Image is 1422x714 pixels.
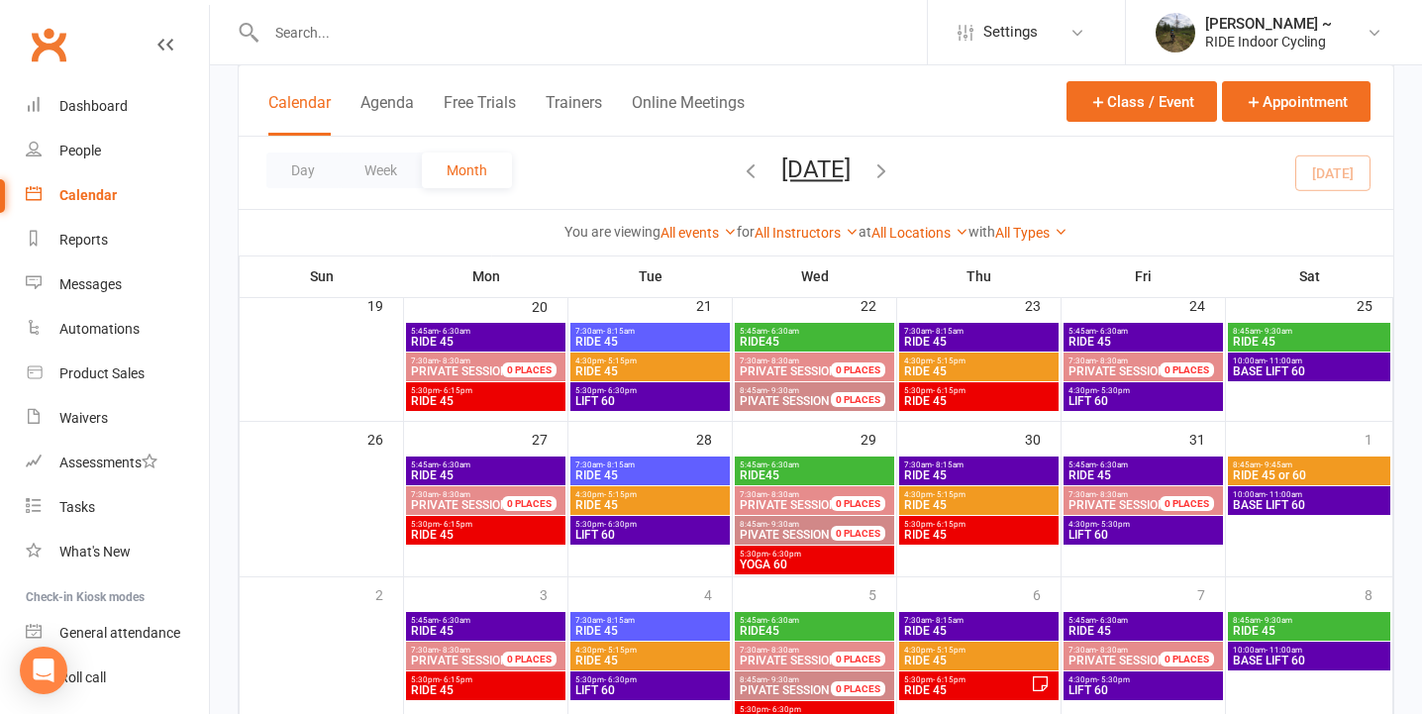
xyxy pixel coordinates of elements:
[1232,616,1386,625] span: 8:45am
[868,577,896,610] div: 5
[995,225,1067,241] a: All Types
[932,327,964,336] span: - 8:15am
[574,490,726,499] span: 4:30pm
[1096,460,1128,469] span: - 6:30am
[59,98,128,114] div: Dashboard
[1066,81,1217,122] button: Class / Event
[933,490,965,499] span: - 5:15pm
[903,386,1055,395] span: 5:30pm
[26,129,209,173] a: People
[404,255,568,297] th: Mon
[59,187,117,203] div: Calendar
[1096,327,1128,336] span: - 6:30am
[1261,616,1292,625] span: - 9:30am
[1096,490,1128,499] span: - 8:30am
[903,490,1055,499] span: 4:30pm
[1365,422,1392,455] div: 1
[574,460,726,469] span: 7:30am
[696,422,732,455] div: 28
[933,675,965,684] span: - 6:15pm
[983,10,1038,54] span: Settings
[1033,577,1061,610] div: 6
[340,153,422,188] button: Week
[444,93,516,136] button: Free Trials
[831,681,885,696] div: 0 PLACES
[564,224,660,240] strong: You are viewing
[1067,529,1219,541] span: LIFT 60
[532,289,567,322] div: 20
[1232,499,1386,511] span: BASE LIFT 60
[739,336,890,348] span: RIDE45
[574,655,726,666] span: RIDE 45
[574,365,726,377] span: RIDE 45
[502,362,557,377] div: 0 PLACES
[755,225,859,241] a: All Instructors
[1067,675,1219,684] span: 4:30pm
[1067,327,1219,336] span: 5:45am
[26,307,209,352] a: Automations
[1096,616,1128,625] span: - 6:30am
[59,143,101,158] div: People
[410,460,561,469] span: 5:45am
[739,490,855,499] span: 7:30am
[440,520,472,529] span: - 6:15pm
[26,485,209,530] a: Tasks
[422,153,512,188] button: Month
[1357,288,1392,321] div: 25
[831,362,885,377] div: 0 PLACES
[740,364,838,378] span: PRIVATE SESSION
[410,336,561,348] span: RIDE 45
[831,392,885,407] div: 0 PLACES
[26,218,209,262] a: Reports
[574,625,726,637] span: RIDE 45
[831,652,885,666] div: 0 PLACES
[704,577,732,610] div: 4
[739,616,890,625] span: 5:45am
[739,327,890,336] span: 5:45am
[740,683,830,697] span: PIVATE SESSION
[26,173,209,218] a: Calendar
[574,675,726,684] span: 5:30pm
[574,684,726,696] span: LIFT 60
[574,646,726,655] span: 4:30pm
[767,520,799,529] span: - 9:30am
[604,490,637,499] span: - 5:15pm
[660,225,737,241] a: All events
[59,625,180,641] div: General attendance
[737,224,755,240] strong: for
[367,288,403,321] div: 19
[739,550,890,559] span: 5:30pm
[410,684,561,696] span: RIDE 45
[739,705,890,714] span: 5:30pm
[410,386,561,395] span: 5:30pm
[903,469,1055,481] span: RIDE 45
[859,224,871,240] strong: at
[767,357,799,365] span: - 8:30am
[1160,362,1214,377] div: 0 PLACES
[903,684,1031,696] span: RIDE 45
[540,577,567,610] div: 3
[568,255,733,297] th: Tue
[903,499,1055,511] span: RIDE 45
[1189,288,1225,321] div: 24
[903,646,1055,655] span: 4:30pm
[1067,357,1183,365] span: 7:30am
[26,656,209,700] a: Roll call
[604,646,637,655] span: - 5:15pm
[24,20,73,69] a: Clubworx
[26,84,209,129] a: Dashboard
[1232,469,1386,481] span: RIDE 45 or 60
[739,625,890,637] span: RIDE45
[574,357,726,365] span: 4:30pm
[26,611,209,656] a: General attendance kiosk mode
[411,364,509,378] span: PRIVATE SESSION
[1222,81,1371,122] button: Appointment
[1232,490,1386,499] span: 10:00am
[410,327,561,336] span: 5:45am
[1068,654,1167,667] span: PRIVATE SESSION
[767,327,799,336] span: - 6:30am
[1067,469,1219,481] span: RIDE 45
[59,410,108,426] div: Waivers
[1266,490,1302,499] span: - 11:00am
[1067,386,1219,395] span: 4:30pm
